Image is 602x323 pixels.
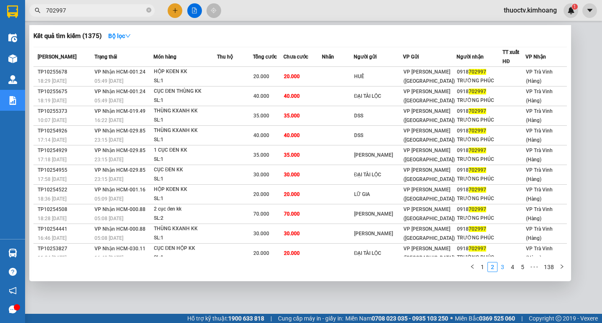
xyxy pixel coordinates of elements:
span: VP Nhận HCM-001.16 [94,187,145,193]
div: 0918 [457,166,502,175]
img: warehouse-icon [8,33,17,42]
span: 35.000 [253,113,269,119]
div: CỤC ĐEN THÙNG KK [154,87,217,96]
div: 0918 [457,225,502,234]
li: 1 [477,262,487,272]
span: 70.000 [253,211,269,217]
span: 16:46 [DATE] [38,235,66,241]
div: TP10254955 [38,166,92,175]
span: VP Gửi [403,54,419,60]
div: 0918 [457,127,502,135]
div: TP10254522 [38,186,92,194]
div: 0918 [457,205,502,214]
span: 05:08 [DATE] [94,235,123,241]
h3: Kết quả tìm kiếm ( 1375 ) [33,32,102,41]
span: VP Nhận HCM-000.88 [94,226,145,232]
span: KO BAO HƯ DẬP [22,54,72,62]
div: TP10253827 [38,244,92,253]
div: THÙNG KXANH KK [154,126,217,135]
div: TRƯỜNG PHÚC [457,175,502,183]
div: TP10255675 [38,87,92,96]
span: 20.000 [253,250,269,256]
span: question-circle [9,268,17,276]
span: 30.000 [284,231,300,237]
span: VP Nhận HCM-029.85 [94,148,145,153]
span: 16:22 [DATE] [94,117,123,123]
div: CỤC ĐEN KK [154,165,217,175]
span: notification [9,287,17,295]
div: 0918 [457,186,502,194]
span: 05:08 [DATE] [94,216,123,221]
div: LỮ GIA [354,190,403,199]
span: 40.000 [253,132,269,138]
span: 20.000 [253,74,269,79]
span: 702997 [469,226,486,232]
span: VP [PERSON_NAME] ([GEOGRAPHIC_DATA]) - [3,16,78,32]
div: [PERSON_NAME] [354,151,403,160]
span: 17:58 [DATE] [38,176,66,182]
span: 05:49 [DATE] [94,78,123,84]
li: Next 5 Pages [528,262,541,272]
div: TRƯỜNG PHÚC [457,135,502,144]
span: QUYÊN(THÚY NGA) [45,45,104,53]
span: 18:19 [DATE] [38,98,66,104]
input: Tìm tên, số ĐT hoặc mã đơn [46,6,145,15]
span: VP Trà Vinh (Hàng) [526,246,553,261]
span: Người nhận [457,54,484,60]
a: 3 [498,262,507,272]
span: 35.000 [284,152,300,158]
span: search [35,8,41,13]
span: 20.000 [284,74,300,79]
span: 30.000 [284,172,300,178]
span: VP Trà Vinh (Hàng) [526,187,553,202]
span: Tổng cước [253,54,277,60]
div: TRƯỜNG PHÚC [457,214,502,223]
span: down [125,33,131,39]
div: TRƯỜNG PHÚC [457,76,502,85]
div: TRƯỜNG PHÚC [457,194,502,203]
div: SL: 2 [154,214,217,223]
li: 4 [508,262,518,272]
img: solution-icon [8,96,17,105]
span: VP Nhận HCM-000.88 [94,206,145,212]
div: ĐẠI TÀI LỘC [354,92,403,101]
span: left [470,264,475,269]
div: DSS [354,131,403,140]
div: SL: 1 [154,96,217,105]
div: SL: 1 [154,155,217,164]
span: 20.000 [284,191,300,197]
span: 70.000 [284,211,300,217]
span: message [9,305,17,313]
span: 20.000 [284,250,300,256]
div: TRƯỜNG PHÚC [457,234,502,242]
span: 40.000 [284,93,300,99]
span: VP Trà Vinh (Hàng) [526,226,553,241]
span: Trạng thái [94,54,117,60]
span: VP [PERSON_NAME] ([GEOGRAPHIC_DATA]) [403,187,455,202]
span: 11:24 [DATE] [38,255,66,261]
span: VP Trà Vinh (Hàng) [526,167,553,182]
div: ĐẠI TÀI LỘC [354,170,403,179]
div: TP10254926 [38,127,92,135]
span: 16:40 [DATE] [94,255,123,261]
li: Previous Page [467,262,477,272]
div: HUÊ [354,72,403,81]
span: 18:36 [DATE] [38,196,66,202]
span: 40.000 [284,132,300,138]
span: VP [PERSON_NAME] ([GEOGRAPHIC_DATA]) [403,206,455,221]
li: 5 [518,262,528,272]
div: SL: 1 [154,194,217,203]
span: 05:49 [DATE] [94,98,123,104]
span: VP Nhận [525,54,546,60]
span: 23:15 [DATE] [94,176,123,182]
span: VP Nhận HCM-029.85 [94,167,145,173]
div: SL: 1 [154,135,217,145]
span: 702997 [469,246,486,252]
span: 18:28 [DATE] [38,216,66,221]
span: 702997 [469,187,486,193]
div: TRƯỜNG PHÚC [457,116,502,125]
span: close-circle [146,8,151,13]
div: CỤC ĐEN HỘP KK [154,244,217,253]
div: TP10255373 [38,107,92,116]
span: 10:07 [DATE] [38,117,66,123]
